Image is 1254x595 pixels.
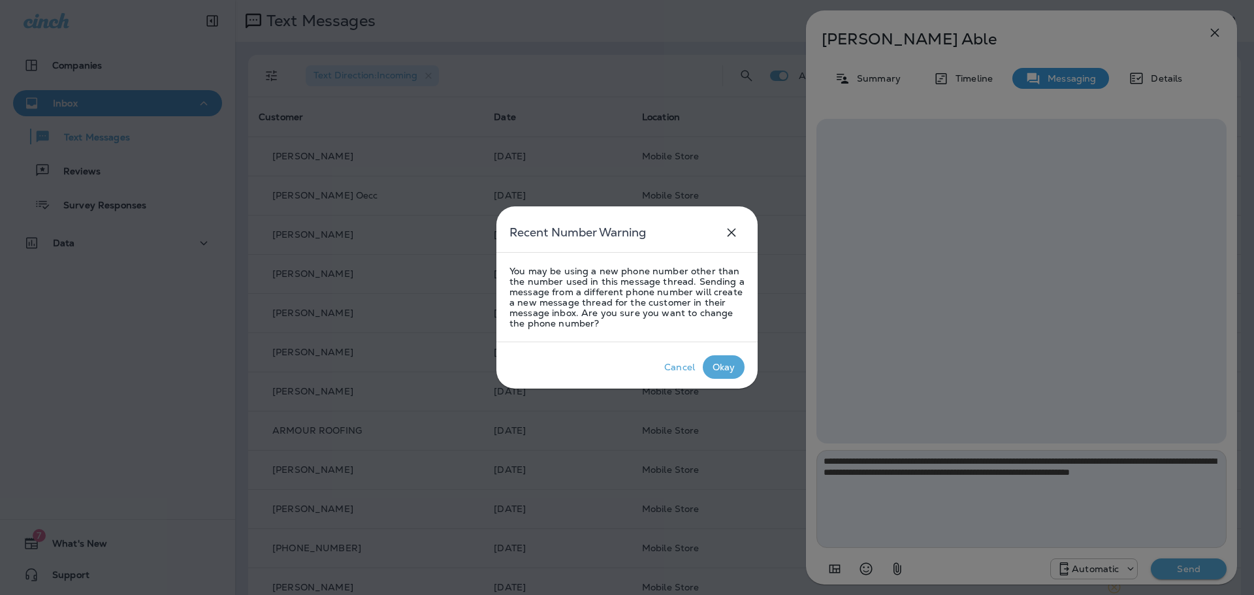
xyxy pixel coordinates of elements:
button: close [718,219,745,246]
div: Cancel [664,362,695,372]
div: Okay [713,362,735,372]
p: You may be using a new phone number other than the number used in this message thread. Sending a ... [509,266,745,329]
button: Cancel [656,355,703,379]
button: Okay [703,355,745,379]
h5: Recent Number Warning [509,222,646,243]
